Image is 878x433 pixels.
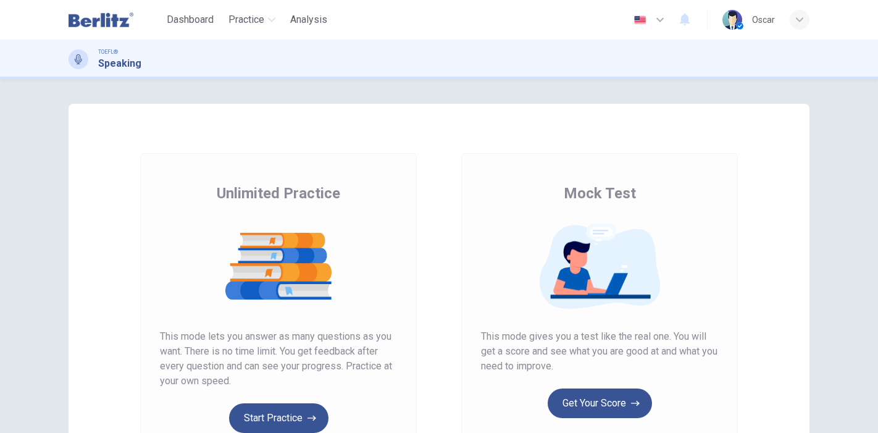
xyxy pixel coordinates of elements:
button: Dashboard [162,9,219,31]
button: Practice [224,9,280,31]
div: Oscar [752,12,775,27]
span: TOEFL® [98,48,118,56]
span: Dashboard [167,12,214,27]
img: Berlitz Latam logo [69,7,133,32]
h1: Speaking [98,56,141,71]
span: This mode lets you answer as many questions as you want. There is no time limit. You get feedback... [160,329,397,389]
button: Start Practice [229,403,328,433]
img: Profile picture [722,10,742,30]
span: This mode gives you a test like the real one. You will get a score and see what you are good at a... [481,329,718,374]
span: Analysis [290,12,327,27]
img: en [632,15,648,25]
a: Berlitz Latam logo [69,7,162,32]
span: Mock Test [564,183,636,203]
button: Analysis [285,9,332,31]
span: Practice [228,12,264,27]
span: Unlimited Practice [217,183,340,203]
button: Get Your Score [548,389,652,418]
